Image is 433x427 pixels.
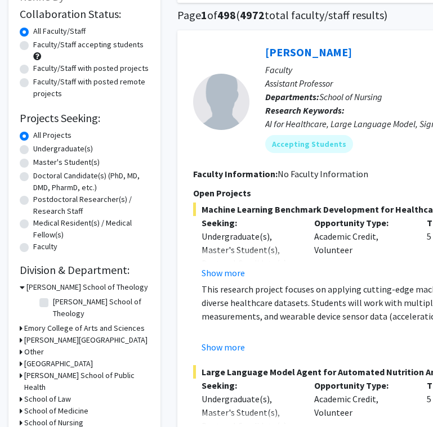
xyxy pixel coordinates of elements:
[265,135,353,153] mat-chip: Accepting Students
[33,62,149,74] label: Faculty/Staff with posted projects
[202,230,297,297] div: Undergraduate(s), Master's Student(s), Doctoral Candidate(s) (PhD, MD, DMD, PharmD, etc.)
[33,76,149,100] label: Faculty/Staff with posted remote projects
[319,91,382,102] span: School of Nursing
[202,340,245,354] button: Show more
[33,241,57,253] label: Faculty
[33,217,149,241] label: Medical Resident(s) / Medical Fellow(s)
[24,358,93,370] h3: [GEOGRAPHIC_DATA]
[24,370,149,393] h3: [PERSON_NAME] School of Public Health
[33,156,100,168] label: Master's Student(s)
[193,168,278,179] b: Faculty Information:
[24,322,145,334] h3: Emory College of Arts and Sciences
[24,334,148,346] h3: [PERSON_NAME][GEOGRAPHIC_DATA]
[278,168,368,179] span: No Faculty Information
[217,8,236,22] span: 498
[33,39,144,51] label: Faculty/Staff accepting students
[33,170,149,194] label: Doctoral Candidate(s) (PhD, MD, DMD, PharmD, etc.)
[314,216,410,230] p: Opportunity Type:
[202,216,297,230] p: Seeking:
[33,129,72,141] label: All Projects
[240,8,265,22] span: 4972
[26,281,148,293] h3: [PERSON_NAME] School of Theology
[265,45,352,59] a: [PERSON_NAME]
[33,25,86,37] label: All Faculty/Staff
[24,346,44,358] h3: Other
[306,216,418,280] div: Academic Credit, Volunteer
[20,111,149,125] h2: Projects Seeking:
[53,296,146,320] label: [PERSON_NAME] School of Theology
[33,194,149,217] label: Postdoctoral Researcher(s) / Research Staff
[201,8,207,22] span: 1
[20,7,149,21] h2: Collaboration Status:
[33,143,93,155] label: Undergraduate(s)
[8,376,48,419] iframe: Chat
[314,379,410,392] p: Opportunity Type:
[20,263,149,277] h2: Division & Department:
[202,266,245,280] button: Show more
[265,91,319,102] b: Departments:
[265,105,345,116] b: Research Keywords:
[202,379,297,392] p: Seeking:
[24,405,88,417] h3: School of Medicine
